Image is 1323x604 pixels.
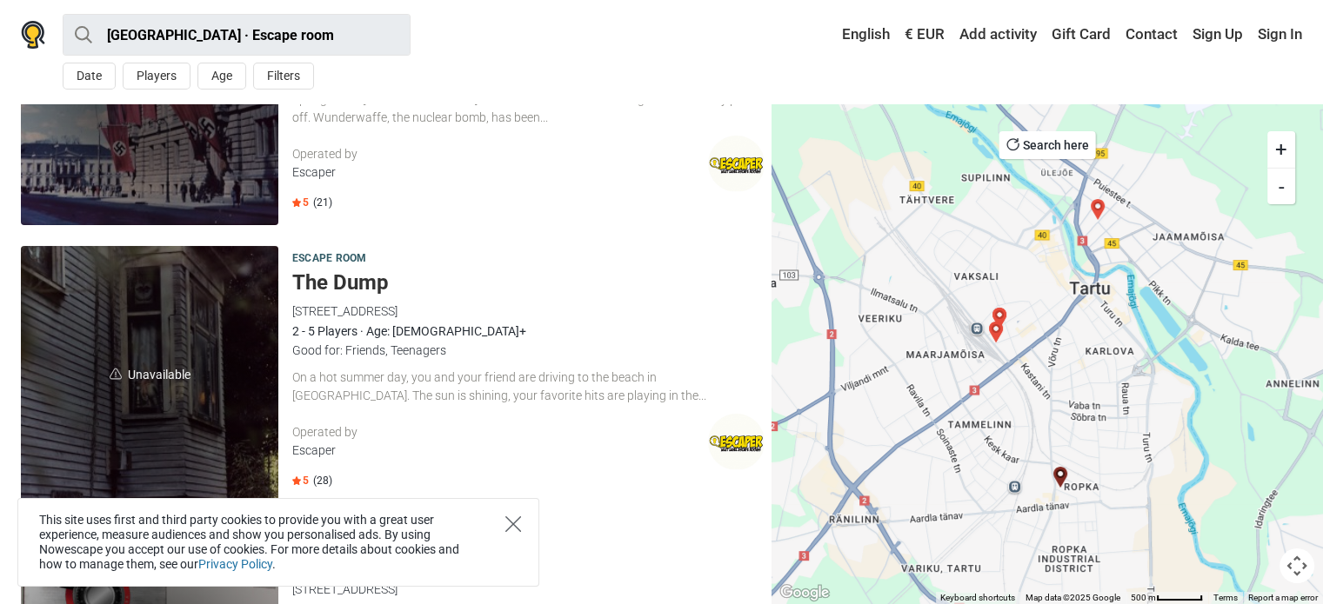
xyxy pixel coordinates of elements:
[1253,19,1302,50] a: Sign In
[830,29,842,41] img: English
[989,308,1010,329] div: Madman's Basement
[21,246,278,503] span: Unavailable
[1087,199,1108,220] div: The legacy of the madman
[292,474,309,488] span: 5
[1267,168,1295,204] button: -
[197,63,246,90] button: Age
[198,557,272,571] a: Privacy Policy
[17,498,539,587] div: This site uses first and third party cookies to provide you with a great user experience, measure...
[999,131,1096,159] button: Search here
[1131,593,1156,602] span: 500 m
[955,19,1041,50] a: Add activity
[63,63,116,90] button: Date
[708,414,765,470] img: Escaper
[292,270,765,295] h5: The Dump
[505,516,521,532] button: Close
[1188,19,1247,50] a: Sign Up
[313,474,332,488] span: (28)
[1213,593,1238,602] a: Terms (opens in new tab)
[292,476,301,485] img: Star
[986,322,1006,342] div: Saw
[253,63,314,90] button: Filters
[292,580,765,599] div: [STREET_ADDRESS]
[292,341,765,360] div: Good for: Friends, Teenagers
[1248,593,1318,602] a: Report a map error
[1121,19,1182,50] a: Contact
[708,136,765,192] img: Escaper
[1126,592,1208,604] button: Map Scale: 500 m per 50 pixels
[776,581,833,604] a: Open this area in Google Maps (opens a new window)
[292,145,708,163] div: Operated by
[292,441,708,460] div: Escaper
[1267,131,1295,168] button: +
[1026,593,1120,602] span: Map data ©2025 Google
[292,302,765,321] div: [STREET_ADDRESS]
[900,19,949,50] a: € EUR
[123,63,190,90] button: Players
[21,21,45,49] img: Nowescape logo
[940,592,1015,604] button: Keyboard shortcuts
[63,14,411,56] input: try “London”
[292,196,309,209] span: 5
[292,163,708,182] div: Escaper
[292,90,765,127] div: Spring 1945. [GEOGRAPHIC_DATA]. The hard work of Allies’ intelligence has finally paid off. Wunde...
[110,368,122,380] img: unavailable
[292,198,301,207] img: Star
[1047,19,1115,50] a: Gift Card
[292,423,708,441] div: Operated by
[292,322,765,341] div: 2 - 5 Players · Age: [DEMOGRAPHIC_DATA]+
[1050,467,1071,488] div: Safecracker
[776,581,833,604] img: Google
[1280,548,1314,583] button: Map camera controls
[825,19,894,50] a: English
[313,196,332,209] span: (21)
[292,368,765,405] div: On a hot summer day, you and your friend are driving to the beach in [GEOGRAPHIC_DATA]. The sun i...
[21,246,278,503] a: unavailableUnavailable The Dump
[292,249,366,269] span: Escape room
